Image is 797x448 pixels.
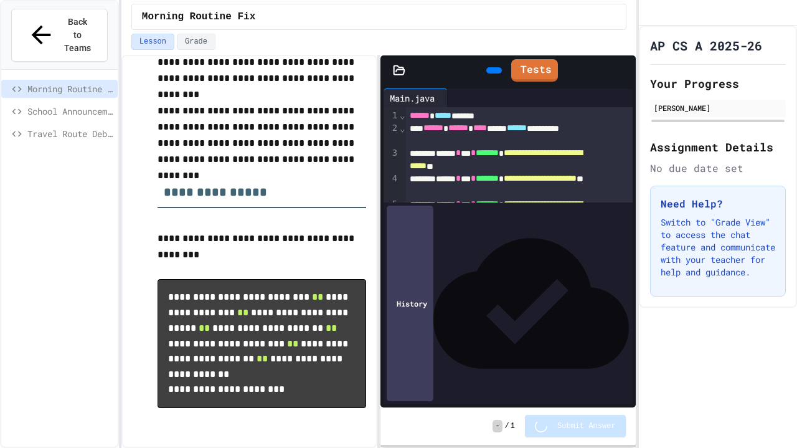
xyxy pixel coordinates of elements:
[387,206,433,401] div: History
[384,147,399,173] div: 3
[399,110,405,120] span: Fold line
[505,421,509,431] span: /
[384,173,399,198] div: 4
[650,161,786,176] div: No due date set
[661,216,775,279] p: Switch to "Grade View" to access the chat feature and communicate with your teacher for help and ...
[661,196,775,211] h3: Need Help?
[654,102,782,113] div: [PERSON_NAME]
[384,110,399,122] div: 1
[511,59,558,82] a: Tests
[27,105,113,118] span: School Announcements
[177,34,215,50] button: Grade
[142,9,255,24] span: Morning Routine Fix
[511,421,515,431] span: 1
[27,127,113,140] span: Travel Route Debugger
[384,198,399,224] div: 5
[650,37,762,54] h1: AP CS A 2025-26
[650,75,786,92] h2: Your Progress
[384,122,399,147] div: 2
[399,123,405,133] span: Fold line
[650,138,786,156] h2: Assignment Details
[384,92,441,105] div: Main.java
[557,421,616,431] span: Submit Answer
[27,82,113,95] span: Morning Routine Fix
[493,420,502,432] span: -
[131,34,174,50] button: Lesson
[63,16,92,55] span: Back to Teams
